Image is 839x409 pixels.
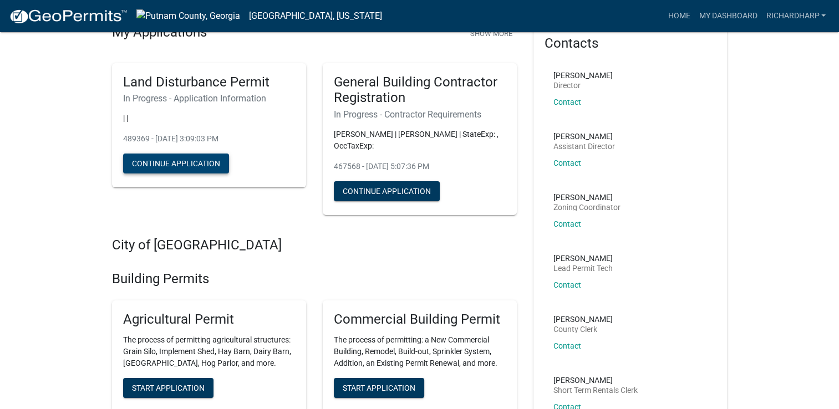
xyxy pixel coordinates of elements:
h4: My Applications [112,24,207,41]
h5: Commercial Building Permit [334,311,506,328]
p: [PERSON_NAME] [553,376,638,384]
a: Contact [553,280,581,289]
p: [PERSON_NAME] | [PERSON_NAME] | StateExp: , OccTaxExp: [334,129,506,152]
p: [PERSON_NAME] [553,254,613,262]
a: Contact [553,98,581,106]
button: Continue Application [123,154,229,173]
a: [GEOGRAPHIC_DATA], [US_STATE] [249,7,382,25]
p: The process of permitting agricultural structures: Grain Silo, Implement Shed, Hay Barn, Dairy Ba... [123,334,295,369]
p: The process of permitting: a New Commercial Building, Remodel, Build-out, Sprinkler System, Addit... [334,334,506,369]
h5: Agricultural Permit [123,311,295,328]
button: Start Application [123,378,213,398]
h5: Contacts [545,35,716,52]
p: Lead Permit Tech [553,264,613,272]
p: Director [553,81,613,89]
a: Contact [553,159,581,167]
button: Start Application [334,378,424,398]
a: Contact [553,341,581,350]
button: Continue Application [334,181,440,201]
h6: In Progress - Application Information [123,93,295,104]
p: 489369 - [DATE] 3:09:03 PM [123,133,295,145]
a: Home [663,6,694,27]
h4: Building Permits [112,271,517,287]
p: [PERSON_NAME] [553,132,615,140]
p: [PERSON_NAME] [553,315,613,323]
h6: In Progress - Contractor Requirements [334,109,506,120]
h5: General Building Contractor Registration [334,74,506,106]
p: Assistant Director [553,142,615,150]
p: County Clerk [553,325,613,333]
h5: Land Disturbance Permit [123,74,295,90]
a: RichardHarp [761,6,830,27]
span: Start Application [343,383,415,392]
p: [PERSON_NAME] [553,71,613,79]
img: Putnam County, Georgia [136,9,240,23]
h4: City of [GEOGRAPHIC_DATA] [112,237,517,253]
a: My Dashboard [694,6,761,27]
p: [PERSON_NAME] [553,193,621,201]
p: | | [123,113,295,124]
p: 467568 - [DATE] 5:07:36 PM [334,161,506,172]
p: Short Term Rentals Clerk [553,386,638,394]
button: Show More [466,24,517,43]
span: Start Application [132,383,205,392]
p: Zoning Coordinator [553,203,621,211]
a: Contact [553,219,581,228]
